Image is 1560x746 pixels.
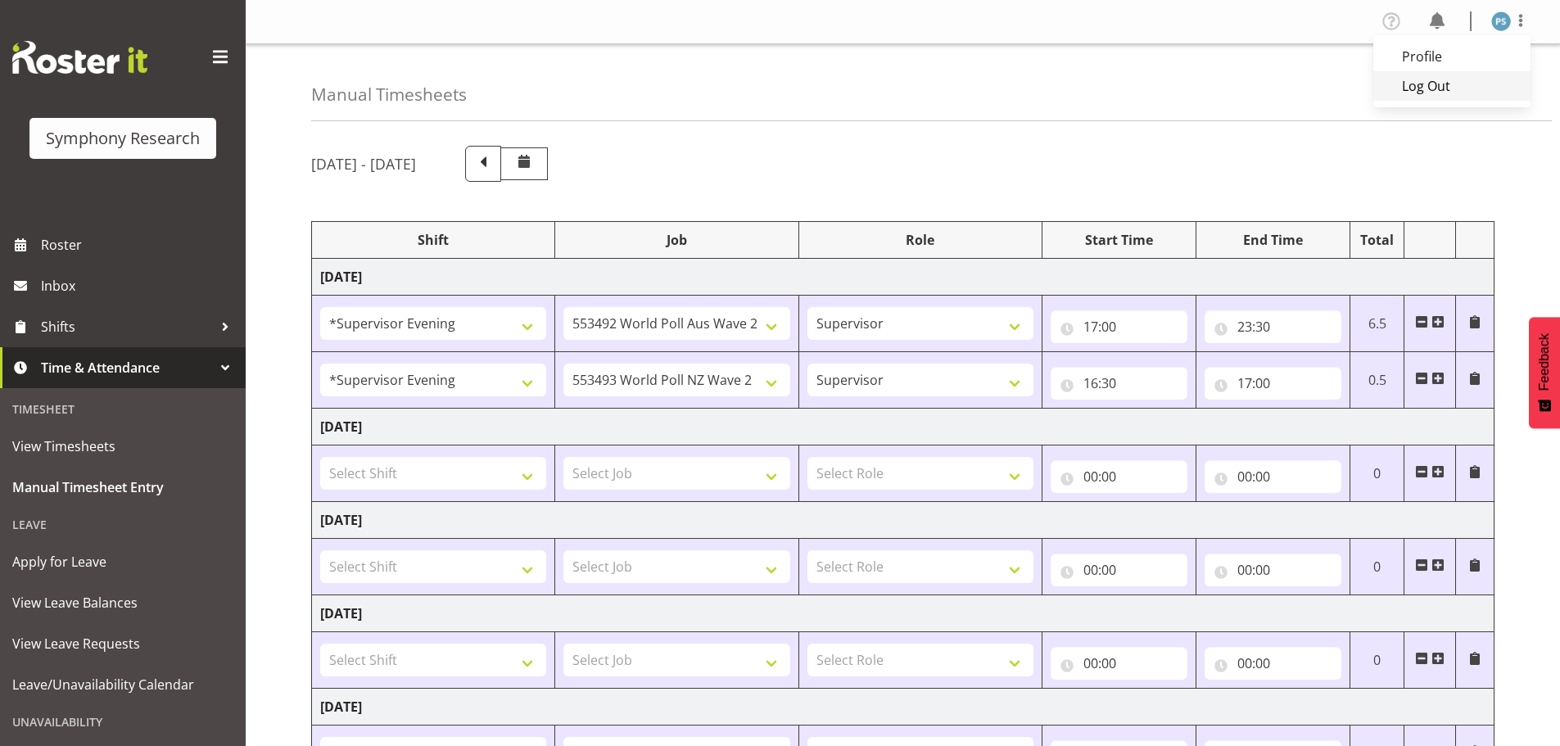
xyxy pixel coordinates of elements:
[1051,367,1187,400] input: Click to select...
[1205,460,1341,493] input: Click to select...
[312,595,1494,632] td: [DATE]
[1205,554,1341,586] input: Click to select...
[41,274,237,298] span: Inbox
[4,392,242,426] div: Timesheet
[312,689,1494,726] td: [DATE]
[1205,647,1341,680] input: Click to select...
[1051,230,1187,250] div: Start Time
[312,259,1494,296] td: [DATE]
[1350,445,1404,502] td: 0
[1350,632,1404,689] td: 0
[4,664,242,705] a: Leave/Unavailability Calendar
[12,41,147,74] img: Rosterit website logo
[312,502,1494,539] td: [DATE]
[311,85,467,104] h4: Manual Timesheets
[4,467,242,508] a: Manual Timesheet Entry
[1373,42,1531,71] a: Profile
[46,126,200,151] div: Symphony Research
[1205,367,1341,400] input: Click to select...
[12,631,233,656] span: View Leave Requests
[41,355,213,380] span: Time & Attendance
[41,233,237,257] span: Roster
[1537,333,1552,391] span: Feedback
[12,475,233,500] span: Manual Timesheet Entry
[311,155,416,173] h5: [DATE] - [DATE]
[4,582,242,623] a: View Leave Balances
[1373,71,1531,101] a: Log Out
[4,426,242,467] a: View Timesheets
[12,434,233,459] span: View Timesheets
[563,230,789,250] div: Job
[1359,230,1396,250] div: Total
[4,705,242,739] div: Unavailability
[1350,352,1404,409] td: 0.5
[1051,554,1187,586] input: Click to select...
[1205,230,1341,250] div: End Time
[1051,647,1187,680] input: Click to select...
[4,508,242,541] div: Leave
[12,549,233,574] span: Apply for Leave
[12,672,233,697] span: Leave/Unavailability Calendar
[4,541,242,582] a: Apply for Leave
[1350,296,1404,352] td: 6.5
[1051,310,1187,343] input: Click to select...
[1051,460,1187,493] input: Click to select...
[312,409,1494,445] td: [DATE]
[1350,539,1404,595] td: 0
[1529,317,1560,428] button: Feedback - Show survey
[4,623,242,664] a: View Leave Requests
[807,230,1033,250] div: Role
[1491,11,1511,31] img: paul-s-stoneham1982.jpg
[1205,310,1341,343] input: Click to select...
[41,314,213,339] span: Shifts
[12,590,233,615] span: View Leave Balances
[320,230,546,250] div: Shift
